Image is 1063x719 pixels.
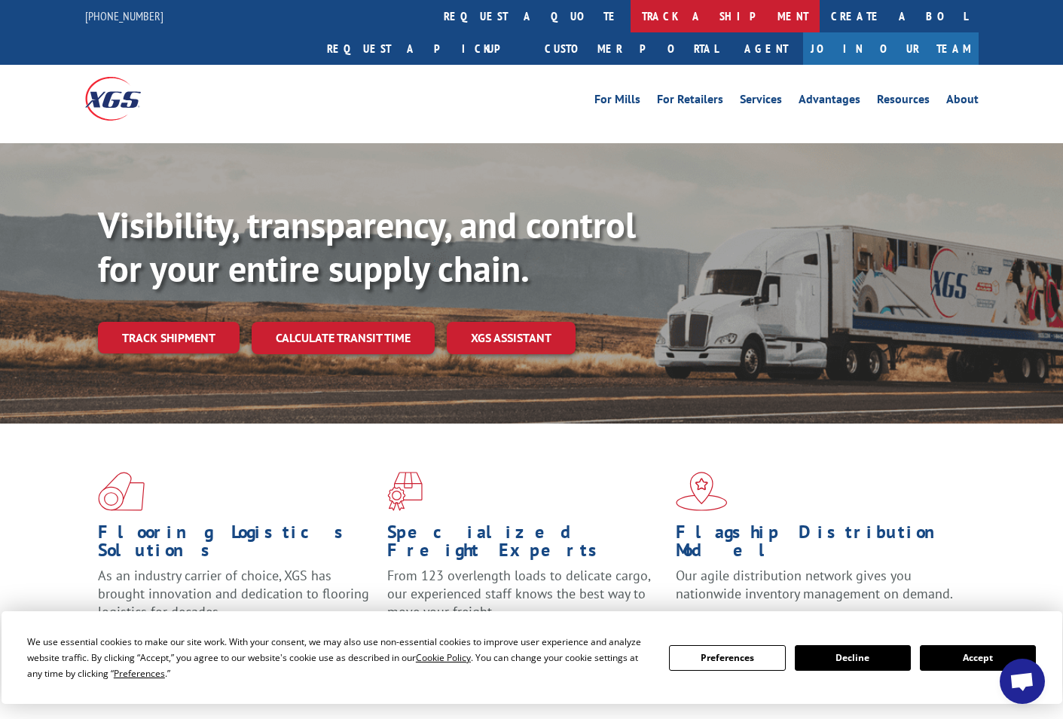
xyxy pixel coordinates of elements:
[676,472,728,511] img: xgs-icon-flagship-distribution-model-red
[795,645,911,671] button: Decline
[387,567,665,634] p: From 123 overlength loads to delicate cargo, our experienced staff knows the best way to move you...
[114,667,165,680] span: Preferences
[533,32,729,65] a: Customer Portal
[657,93,723,110] a: For Retailers
[2,611,1062,704] div: Cookie Consent Prompt
[803,32,979,65] a: Join Our Team
[98,567,369,620] span: As an industry carrier of choice, XGS has brought innovation and dedication to flooring logistics...
[387,472,423,511] img: xgs-icon-focused-on-flooring-red
[98,201,636,292] b: Visibility, transparency, and control for your entire supply chain.
[98,523,376,567] h1: Flooring Logistics Solutions
[676,523,954,567] h1: Flagship Distribution Model
[316,32,533,65] a: Request a pickup
[252,322,435,354] a: Calculate transit time
[98,322,240,353] a: Track shipment
[98,472,145,511] img: xgs-icon-total-supply-chain-intelligence-red
[85,8,163,23] a: [PHONE_NUMBER]
[729,32,803,65] a: Agent
[387,523,665,567] h1: Specialized Freight Experts
[676,567,953,602] span: Our agile distribution network gives you nationwide inventory management on demand.
[740,93,782,110] a: Services
[946,93,979,110] a: About
[669,645,785,671] button: Preferences
[799,93,860,110] a: Advantages
[1000,659,1045,704] a: Open chat
[416,651,471,664] span: Cookie Policy
[27,634,651,681] div: We use essential cookies to make our site work. With your consent, we may also use non-essential ...
[447,322,576,354] a: XGS ASSISTANT
[877,93,930,110] a: Resources
[920,645,1036,671] button: Accept
[594,93,640,110] a: For Mills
